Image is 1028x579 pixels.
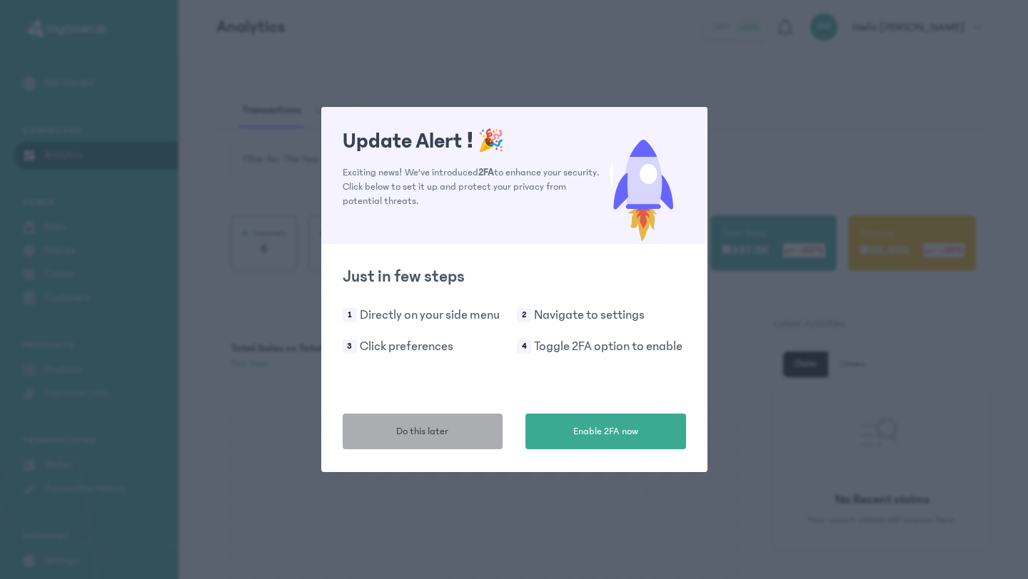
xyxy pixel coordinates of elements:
[396,424,448,439] span: Do this later
[343,165,600,208] p: Exciting news! We've introduced to enhance your security. Click below to set it up and protect yo...
[517,339,531,354] span: 4
[478,167,494,178] span: 2FA
[573,424,638,439] span: Enable 2FA now
[343,308,357,322] span: 1
[343,339,357,354] span: 3
[343,265,686,288] h2: Just in few steps
[343,128,600,154] h1: Update Alert !
[343,414,503,449] button: Do this later
[517,308,531,322] span: 2
[534,337,682,357] p: Toggle 2FA option to enable
[360,305,500,325] p: Directly on your side menu
[534,305,645,325] p: Navigate to settings
[478,129,504,153] span: 🎉
[360,337,453,357] p: Click preferences
[525,414,686,449] button: Enable 2FA now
